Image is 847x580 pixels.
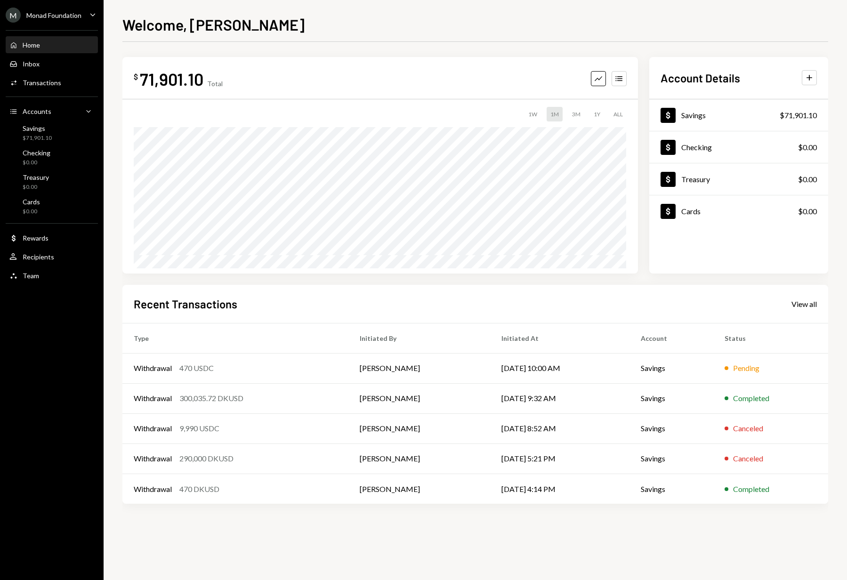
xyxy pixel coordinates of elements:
[798,142,817,153] div: $0.00
[23,253,54,261] div: Recipients
[733,362,759,374] div: Pending
[490,474,629,504] td: [DATE] 4:14 PM
[490,323,629,353] th: Initiated At
[134,453,172,464] div: Withdrawal
[791,298,817,309] a: View all
[568,107,584,121] div: 3M
[733,453,763,464] div: Canceled
[629,353,713,383] td: Savings
[681,143,712,152] div: Checking
[547,107,563,121] div: 1M
[23,272,39,280] div: Team
[791,299,817,309] div: View all
[713,323,828,353] th: Status
[6,36,98,53] a: Home
[6,55,98,72] a: Inbox
[122,323,348,353] th: Type
[134,393,172,404] div: Withdrawal
[179,393,243,404] div: 300,035.72 DKUSD
[179,453,234,464] div: 290,000 DKUSD
[629,474,713,504] td: Savings
[134,423,172,434] div: Withdrawal
[348,323,490,353] th: Initiated By
[490,383,629,413] td: [DATE] 9:32 AM
[610,107,627,121] div: ALL
[6,74,98,91] a: Transactions
[6,121,98,144] a: Savings$71,901.10
[179,423,219,434] div: 9,990 USDC
[733,423,763,434] div: Canceled
[23,41,40,49] div: Home
[348,474,490,504] td: [PERSON_NAME]
[23,173,49,181] div: Treasury
[207,80,223,88] div: Total
[490,443,629,474] td: [DATE] 5:21 PM
[490,353,629,383] td: [DATE] 10:00 AM
[649,131,828,163] a: Checking$0.00
[348,383,490,413] td: [PERSON_NAME]
[23,159,50,167] div: $0.00
[6,103,98,120] a: Accounts
[179,362,214,374] div: 470 USDC
[681,207,701,216] div: Cards
[134,296,237,312] h2: Recent Transactions
[26,11,81,19] div: Monad Foundation
[681,175,710,184] div: Treasury
[6,8,21,23] div: M
[733,483,769,495] div: Completed
[23,208,40,216] div: $0.00
[649,195,828,227] a: Cards$0.00
[134,362,172,374] div: Withdrawal
[6,146,98,169] a: Checking$0.00
[590,107,604,121] div: 1Y
[6,170,98,193] a: Treasury$0.00
[122,15,305,34] h1: Welcome, [PERSON_NAME]
[140,68,203,89] div: 71,901.10
[629,443,713,474] td: Savings
[6,267,98,284] a: Team
[798,174,817,185] div: $0.00
[798,206,817,217] div: $0.00
[6,248,98,265] a: Recipients
[661,70,740,86] h2: Account Details
[348,443,490,474] td: [PERSON_NAME]
[681,111,706,120] div: Savings
[23,183,49,191] div: $0.00
[733,393,769,404] div: Completed
[6,195,98,217] a: Cards$0.00
[649,163,828,195] a: Treasury$0.00
[6,229,98,246] a: Rewards
[23,79,61,87] div: Transactions
[629,323,713,353] th: Account
[23,149,50,157] div: Checking
[629,413,713,443] td: Savings
[23,124,52,132] div: Savings
[23,134,52,142] div: $71,901.10
[134,483,172,495] div: Withdrawal
[134,72,138,81] div: $
[524,107,541,121] div: 1W
[348,353,490,383] td: [PERSON_NAME]
[23,107,51,115] div: Accounts
[348,413,490,443] td: [PERSON_NAME]
[23,198,40,206] div: Cards
[649,99,828,131] a: Savings$71,901.10
[780,110,817,121] div: $71,901.10
[490,413,629,443] td: [DATE] 8:52 AM
[23,234,48,242] div: Rewards
[179,483,219,495] div: 470 DKUSD
[23,60,40,68] div: Inbox
[629,383,713,413] td: Savings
